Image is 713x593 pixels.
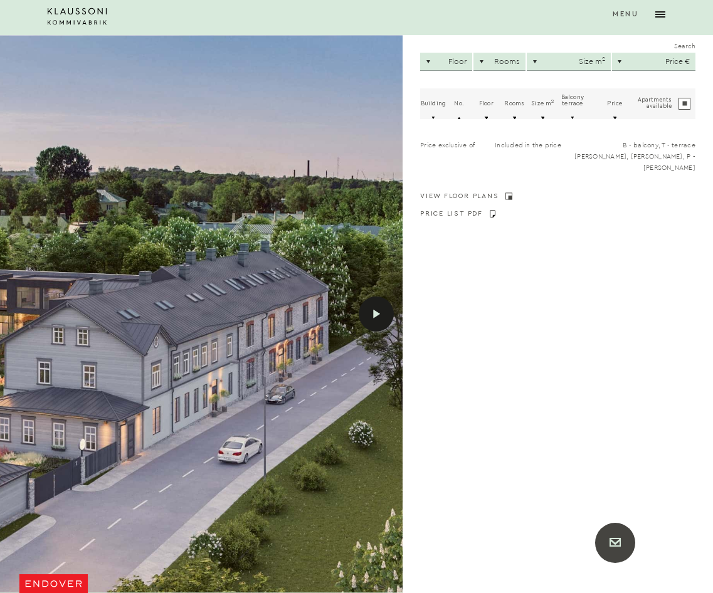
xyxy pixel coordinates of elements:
a: VIEW FLOOR PLANS [420,192,512,200]
span: Included in the price [495,142,561,149]
a: Building [421,100,446,107]
div: terrace [561,101,584,107]
a: Size m2 [531,101,554,107]
a: No. [454,100,464,107]
div: [PERSON_NAME], [PERSON_NAME], P - [PERSON_NAME] [569,151,695,174]
a: PRICE LIST PDF [420,210,497,218]
div: Search [420,35,695,53]
div: Floor [448,58,467,65]
div: Menu [613,11,639,18]
label: Apartments available [636,97,690,110]
div: B - balcony, T - terrace [569,140,695,151]
a: Balcony terrace [561,95,584,107]
div: Size m [579,58,605,65]
a: Price [607,100,622,107]
div: Balcony [561,95,584,101]
sup: 2 [602,56,605,62]
div: Price € [665,58,690,65]
a: Rooms [504,100,524,107]
a: Floor [479,100,494,107]
div: Rooms [494,58,520,65]
span: Price exclusive of [420,142,475,149]
sup: 2 [551,99,554,103]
